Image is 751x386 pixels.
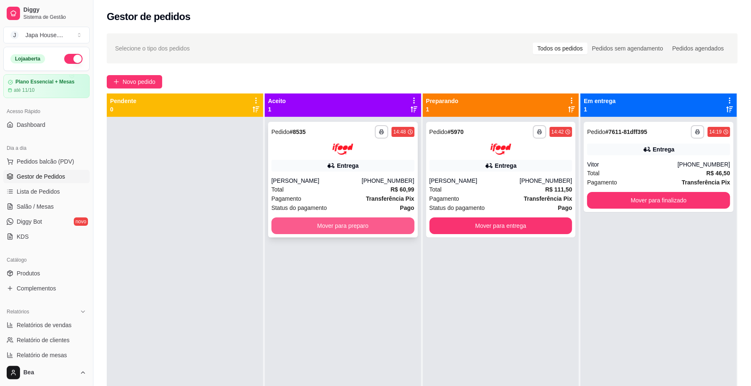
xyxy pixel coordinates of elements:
[3,74,90,98] a: Plano Essencial + Mesasaté 11/10
[3,27,90,43] button: Select a team
[430,129,448,135] span: Pedido
[430,177,520,185] div: [PERSON_NAME]
[524,195,572,202] strong: Transferência Pix
[400,204,414,211] strong: Pago
[587,192,730,209] button: Mover para finalizado
[17,202,54,211] span: Salão / Mesas
[17,217,42,226] span: Diggy Bot
[3,170,90,183] a: Gestor de Pedidos
[7,308,29,315] span: Relatórios
[23,369,76,376] span: Bea
[682,179,730,186] strong: Transferência Pix
[588,43,668,54] div: Pedidos sem agendamento
[17,232,29,241] span: KDS
[430,217,573,234] button: Mover para entrega
[110,97,136,105] p: Pendente
[271,129,290,135] span: Pedido
[3,200,90,213] a: Salão / Mesas
[3,267,90,280] a: Produtos
[706,170,730,177] strong: R$ 46,50
[391,186,414,193] strong: R$ 60,99
[17,321,72,329] span: Relatórios de vendas
[3,230,90,243] a: KDS
[3,333,90,347] a: Relatório de clientes
[3,3,90,23] a: DiggySistema de Gestão
[271,185,284,194] span: Total
[268,97,286,105] p: Aceito
[10,31,19,39] span: J
[587,178,617,187] span: Pagamento
[17,172,65,181] span: Gestor de Pedidos
[123,77,156,86] span: Novo pedido
[15,79,75,85] article: Plano Essencial + Mesas
[25,31,63,39] div: Japa House. ...
[558,204,572,211] strong: Pago
[17,336,70,344] span: Relatório de clientes
[3,282,90,295] a: Complementos
[17,187,60,196] span: Lista de Pedidos
[23,14,86,20] span: Sistema de Gestão
[271,203,327,212] span: Status do pagamento
[426,97,459,105] p: Preparando
[17,284,56,293] span: Complementos
[495,161,517,170] div: Entrega
[533,43,588,54] div: Todos os pedidos
[545,186,573,193] strong: R$ 111,50
[430,185,442,194] span: Total
[3,348,90,362] a: Relatório de mesas
[3,363,90,383] button: Bea
[3,155,90,168] button: Pedidos balcão (PDV)
[3,215,90,228] a: Diggy Botnovo
[337,161,359,170] div: Entrega
[709,129,722,135] div: 14:19
[584,105,615,114] p: 1
[3,253,90,267] div: Catálogo
[362,177,414,185] div: [PHONE_NUMBER]
[17,269,40,278] span: Produtos
[584,97,615,105] p: Em entrega
[107,75,162,88] button: Novo pedido
[551,129,564,135] div: 14:42
[520,177,572,185] div: [PHONE_NUMBER]
[430,203,485,212] span: Status do pagamento
[64,54,83,64] button: Alterar Status
[14,87,35,93] article: até 11/10
[447,129,464,135] strong: # 5970
[490,144,511,155] img: ifood
[3,185,90,198] a: Lista de Pedidos
[605,129,647,135] strong: # 7611-81dff395
[3,141,90,155] div: Dia a dia
[271,217,414,234] button: Mover para preparo
[23,6,86,14] span: Diggy
[10,54,45,63] div: Loja aberta
[332,144,353,155] img: ifood
[3,105,90,118] div: Acesso Rápido
[110,105,136,114] p: 0
[271,177,362,185] div: [PERSON_NAME]
[430,194,460,203] span: Pagamento
[17,157,74,166] span: Pedidos balcão (PDV)
[289,129,306,135] strong: # 8535
[107,10,191,23] h2: Gestor de pedidos
[587,129,605,135] span: Pedido
[653,145,675,154] div: Entrega
[678,160,730,169] div: [PHONE_NUMBER]
[113,79,119,85] span: plus
[3,318,90,332] a: Relatórios de vendas
[587,160,678,169] div: Vitor
[17,121,45,129] span: Dashboard
[426,105,459,114] p: 1
[3,118,90,131] a: Dashboard
[115,44,190,53] span: Selecione o tipo dos pedidos
[668,43,728,54] div: Pedidos agendados
[268,105,286,114] p: 1
[271,194,301,203] span: Pagamento
[393,129,406,135] div: 14:48
[587,169,600,178] span: Total
[366,195,414,202] strong: Transferência Pix
[17,351,67,359] span: Relatório de mesas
